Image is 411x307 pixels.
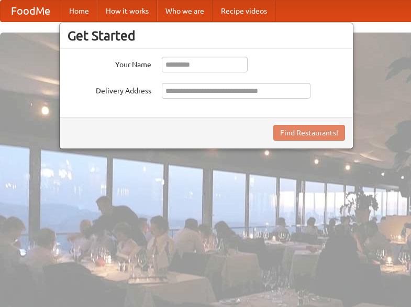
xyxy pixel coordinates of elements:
[157,1,213,22] a: Who we are
[273,125,345,141] button: Find Restaurants!
[68,57,151,70] label: Your Name
[97,1,157,22] a: How it works
[1,1,61,22] a: FoodMe
[61,1,97,22] a: Home
[68,83,151,96] label: Delivery Address
[213,1,275,22] a: Recipe videos
[68,28,345,44] h3: Get Started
